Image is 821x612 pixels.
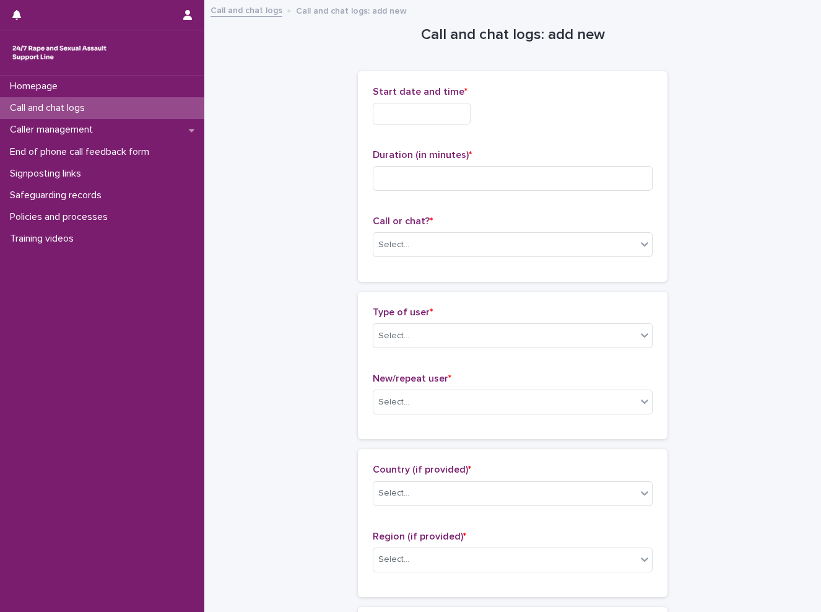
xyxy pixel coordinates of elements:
[378,487,409,500] div: Select...
[378,330,409,343] div: Select...
[373,307,433,317] span: Type of user
[5,211,118,223] p: Policies and processes
[5,190,111,201] p: Safeguarding records
[10,40,109,65] img: rhQMoQhaT3yELyF149Cw
[358,26,667,44] h1: Call and chat logs: add new
[373,150,472,160] span: Duration (in minutes)
[373,216,433,226] span: Call or chat?
[211,2,282,17] a: Call and chat logs
[5,146,159,158] p: End of phone call feedback form
[373,531,466,541] span: Region (if provided)
[5,124,103,136] p: Caller management
[373,87,467,97] span: Start date and time
[5,168,91,180] p: Signposting links
[5,81,67,92] p: Homepage
[296,3,407,17] p: Call and chat logs: add new
[5,102,95,114] p: Call and chat logs
[5,233,84,245] p: Training videos
[373,374,451,383] span: New/repeat user
[378,396,409,409] div: Select...
[378,238,409,251] div: Select...
[373,465,471,474] span: Country (if provided)
[378,553,409,566] div: Select...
